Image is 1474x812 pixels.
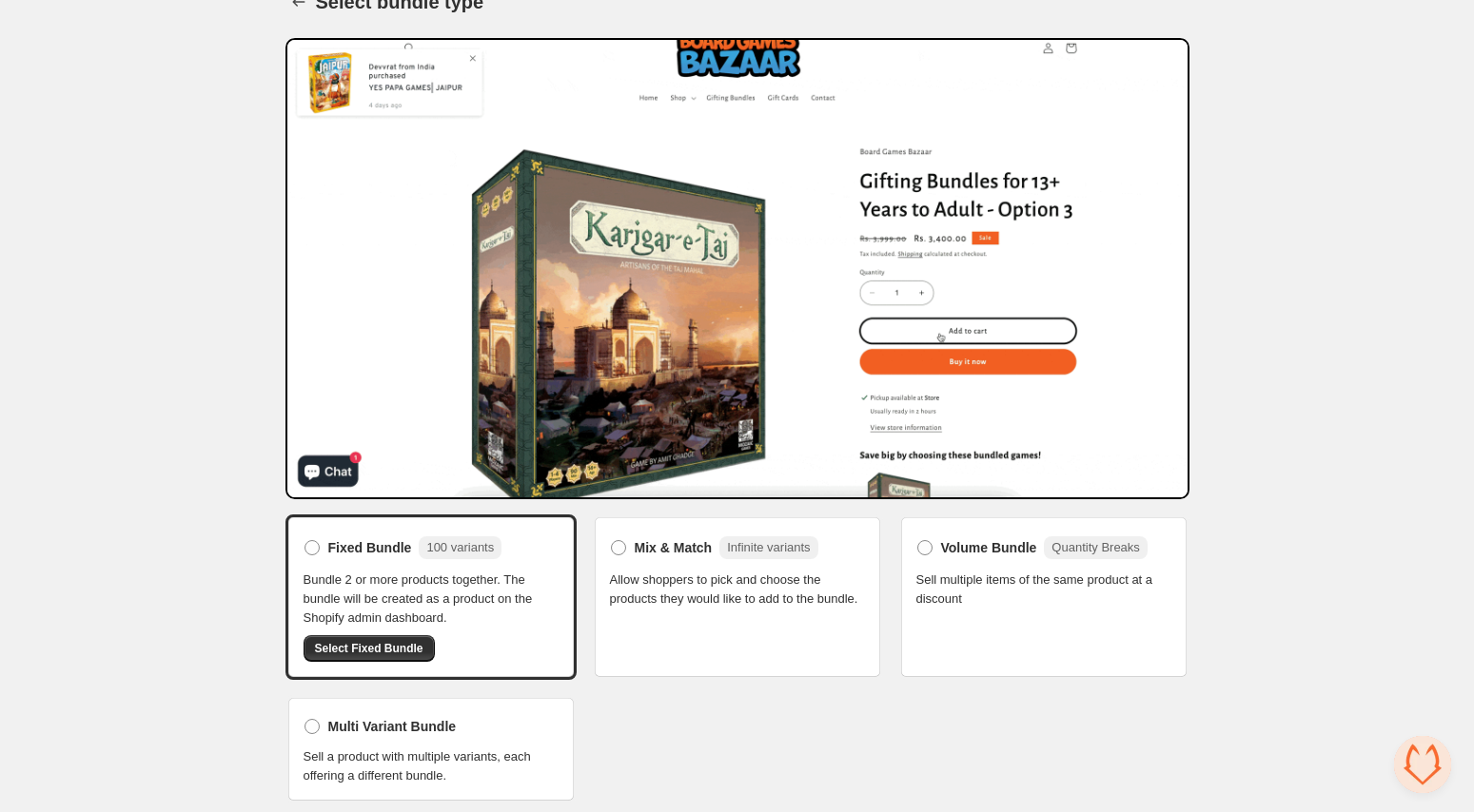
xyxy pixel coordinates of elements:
span: Sell multiple items of the same product at a discount [916,570,1171,609]
span: Volume Bundle [941,538,1037,557]
button: Select Fixed Bundle [304,635,435,662]
span: Mix & Match [635,538,713,557]
img: Bundle Preview [285,38,1189,499]
span: Quantity Breaks [1051,540,1140,554]
span: 100 variants [426,540,494,554]
span: Fixed Bundle [328,538,412,557]
span: Infinite variants [727,540,810,554]
span: Multi Variant Bundle [328,717,457,736]
span: Sell a product with multiple variants, each offering a different bundle. [304,747,559,785]
a: Open chat [1394,736,1451,793]
span: Bundle 2 or more products together. The bundle will be created as a product on the Shopify admin ... [304,570,559,628]
span: Select Fixed Bundle [315,641,423,656]
span: Allow shoppers to pick and choose the products they would like to add to the bundle. [610,570,865,609]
